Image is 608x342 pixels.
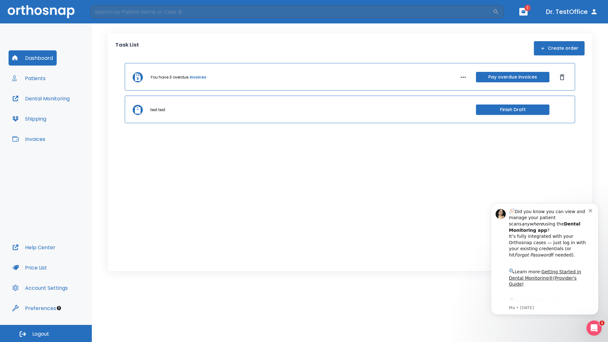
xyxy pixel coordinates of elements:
[32,331,49,338] span: Logout
[524,5,531,11] span: 1
[28,101,84,112] a: App Store
[557,72,567,82] button: Dismiss
[9,260,51,275] button: Price List
[190,74,206,80] a: invoices
[107,10,112,15] button: Dismiss notification
[9,131,49,147] button: Invoices
[115,41,139,55] p: Task List
[91,5,493,18] input: Search by Patient Name or Case #
[150,74,188,80] p: You have 3 overdue
[28,99,107,132] div: Download the app: | ​ Let us know if you need help getting started!
[9,50,57,66] button: Dashboard
[150,107,165,113] p: test test
[481,198,608,319] iframe: Intercom notifications message
[9,111,50,126] button: Shipping
[56,305,62,311] div: Tooltip anchor
[599,320,605,326] span: 1
[9,71,49,86] button: Patients
[9,91,73,106] button: Dental Monitoring
[9,301,60,316] button: Preferences
[9,240,59,255] button: Help Center
[9,280,72,295] button: Account Settings
[28,107,107,113] p: Message from Ma, sent 7w ago
[476,72,549,82] button: Pay overdue invoices
[476,104,549,115] button: Finish Draft
[534,41,585,55] button: Create order
[8,5,75,18] img: Orthosnap
[586,320,602,336] iframe: Intercom live chat
[543,6,600,17] button: Dr. TestOffice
